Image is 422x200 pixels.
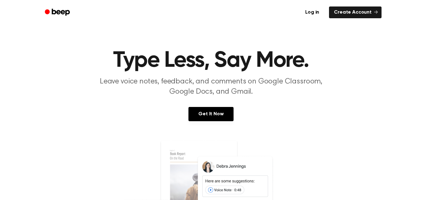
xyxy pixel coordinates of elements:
a: Beep [40,6,75,19]
h1: Type Less, Say More. [53,49,369,72]
a: Log in [299,5,325,19]
a: Create Account [329,6,382,18]
p: Leave voice notes, feedback, and comments on Google Classroom, Google Docs, and Gmail. [92,77,330,97]
a: Get It Now [188,107,233,121]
